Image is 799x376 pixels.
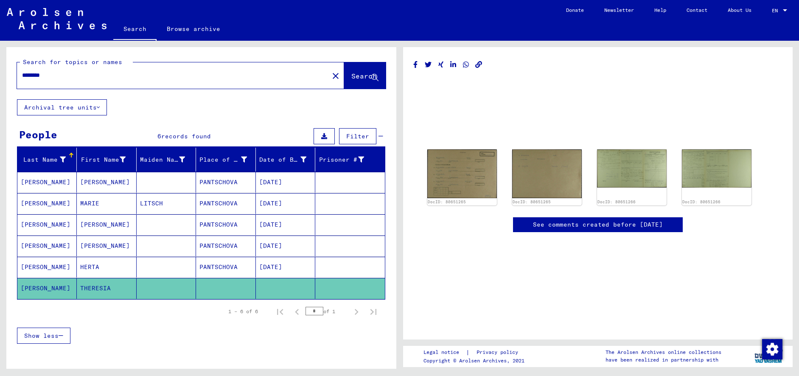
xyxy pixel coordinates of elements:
[411,59,420,70] button: Share on Facebook
[606,356,721,364] p: have been realized in partnership with
[17,148,77,171] mat-header-cell: Last Name
[80,155,125,164] div: First Name
[140,153,196,166] div: Maiden Name
[24,332,59,340] span: Show less
[306,307,348,315] div: of 1
[140,155,185,164] div: Maiden Name
[228,308,258,315] div: 1 – 6 of 6
[762,339,782,359] div: Change consent
[199,155,247,164] div: Place of Birth
[474,59,483,70] button: Copy link
[470,348,528,357] a: Privacy policy
[21,155,66,164] div: Last Name
[17,172,77,193] mat-cell: [PERSON_NAME]
[77,172,136,193] mat-cell: [PERSON_NAME]
[513,199,551,204] a: DocID: 80651265
[256,193,315,214] mat-cell: [DATE]
[256,172,315,193] mat-cell: [DATE]
[259,155,306,164] div: Date of Birth
[77,257,136,278] mat-cell: HERTA
[77,214,136,235] mat-cell: [PERSON_NAME]
[423,348,466,357] a: Legal notice
[196,172,255,193] mat-cell: PANTSCHOVA
[449,59,458,70] button: Share on LinkedIn
[157,19,230,39] a: Browse archive
[77,236,136,256] mat-cell: [PERSON_NAME]
[351,72,377,80] span: Search
[365,303,382,320] button: Last page
[344,62,386,89] button: Search
[19,127,57,142] div: People
[462,59,471,70] button: Share on WhatsApp
[17,257,77,278] mat-cell: [PERSON_NAME]
[113,19,157,41] a: Search
[762,339,782,359] img: Change consent
[682,199,721,204] a: DocID: 80651266
[319,155,364,164] div: Prisoner #
[17,328,70,344] button: Show less
[259,153,317,166] div: Date of Birth
[346,132,369,140] span: Filter
[137,193,196,214] mat-cell: LITSCH
[339,128,376,144] button: Filter
[196,193,255,214] mat-cell: PANTSCHOVA
[199,153,257,166] div: Place of Birth
[597,199,636,204] a: DocID: 80651266
[196,257,255,278] mat-cell: PANTSCHOVA
[423,348,528,357] div: |
[256,236,315,256] mat-cell: [DATE]
[753,345,785,367] img: yv_logo.png
[327,67,344,84] button: Clear
[256,214,315,235] mat-cell: [DATE]
[256,257,315,278] mat-cell: [DATE]
[423,357,528,365] p: Copyright © Arolsen Archives, 2021
[7,8,107,29] img: Arolsen_neg.svg
[21,153,76,166] div: Last Name
[256,148,315,171] mat-header-cell: Date of Birth
[682,149,751,188] img: 002.jpg
[137,148,196,171] mat-header-cell: Maiden Name
[606,348,721,356] p: The Arolsen Archives online collections
[437,59,446,70] button: Share on Xing
[315,148,384,171] mat-header-cell: Prisoner #
[196,148,255,171] mat-header-cell: Place of Birth
[427,149,497,198] img: 001.jpg
[157,132,161,140] span: 6
[77,148,136,171] mat-header-cell: First Name
[272,303,289,320] button: First page
[17,278,77,299] mat-cell: [PERSON_NAME]
[17,236,77,256] mat-cell: [PERSON_NAME]
[348,303,365,320] button: Next page
[512,149,582,198] img: 002.jpg
[17,193,77,214] mat-cell: [PERSON_NAME]
[331,71,341,81] mat-icon: close
[77,278,136,299] mat-cell: THERESIA
[424,59,433,70] button: Share on Twitter
[289,303,306,320] button: Previous page
[772,8,781,14] span: EN
[17,99,107,115] button: Archival tree units
[597,149,667,188] img: 001.jpg
[80,153,136,166] div: First Name
[196,236,255,256] mat-cell: PANTSCHOVA
[77,193,136,214] mat-cell: MARIE
[533,220,663,229] a: See comments created before [DATE]
[161,132,211,140] span: records found
[17,214,77,235] mat-cell: [PERSON_NAME]
[196,214,255,235] mat-cell: PANTSCHOVA
[319,153,374,166] div: Prisoner #
[428,199,466,204] a: DocID: 80651265
[23,58,122,66] mat-label: Search for topics or names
